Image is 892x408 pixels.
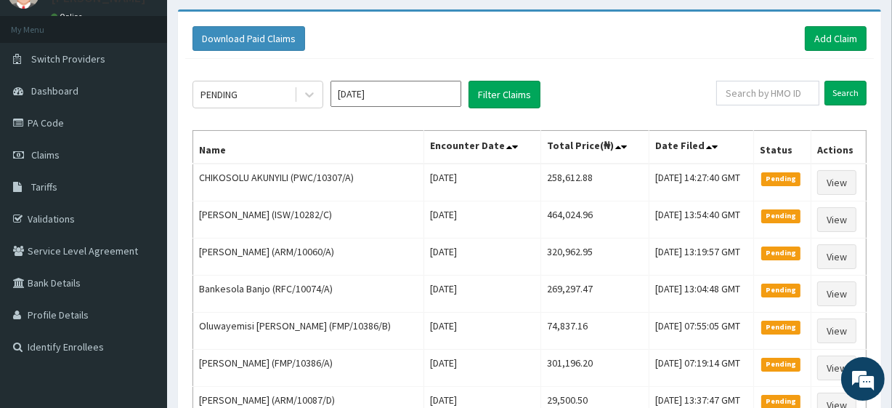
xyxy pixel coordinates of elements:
[649,131,753,164] th: Date Filed
[238,7,273,42] div: Minimize live chat window
[193,239,424,276] td: [PERSON_NAME] (ARM/10060/A)
[761,358,801,371] span: Pending
[817,207,856,232] a: View
[716,81,819,105] input: Search by HMO ID
[824,81,867,105] input: Search
[817,356,856,380] a: View
[193,201,424,239] td: [PERSON_NAME] (ISW/10282/C)
[31,52,105,65] span: Switch Providers
[51,12,86,22] a: Online
[193,164,424,201] td: CHIKOSOLU AKUNYILI (PWC/10307/A)
[193,131,424,164] th: Name
[540,131,649,164] th: Total Price(₦)
[811,131,866,164] th: Actions
[817,281,856,306] a: View
[761,172,801,185] span: Pending
[423,131,540,164] th: Encounter Date
[649,276,753,313] td: [DATE] 13:04:48 GMT
[649,164,753,201] td: [DATE] 14:27:40 GMT
[423,164,540,201] td: [DATE]
[761,321,801,334] span: Pending
[193,350,424,387] td: [PERSON_NAME] (FMP/10386/A)
[423,350,540,387] td: [DATE]
[753,131,811,164] th: Status
[423,201,540,239] td: [DATE]
[200,87,238,102] div: PENDING
[76,81,244,100] div: Chat with us now
[192,26,305,51] button: Download Paid Claims
[423,313,540,350] td: [DATE]
[469,81,540,108] button: Filter Claims
[540,201,649,239] td: 464,024.96
[540,276,649,313] td: 269,297.47
[84,116,200,263] span: We're online!
[761,247,801,260] span: Pending
[817,170,856,195] a: View
[805,26,867,51] a: Add Claim
[193,313,424,350] td: Oluwayemisi [PERSON_NAME] (FMP/10386/B)
[540,239,649,276] td: 320,962.95
[540,350,649,387] td: 301,196.20
[817,319,856,343] a: View
[193,276,424,313] td: Bankesola Banjo (RFC/10074/A)
[27,73,59,109] img: d_794563401_company_1708531726252_794563401
[761,209,801,223] span: Pending
[761,395,801,408] span: Pending
[31,180,57,193] span: Tariffs
[7,262,277,313] textarea: Type your message and hit 'Enter'
[540,164,649,201] td: 258,612.88
[649,350,753,387] td: [DATE] 07:19:14 GMT
[649,201,753,239] td: [DATE] 13:54:40 GMT
[649,239,753,276] td: [DATE] 13:19:57 GMT
[31,148,60,161] span: Claims
[817,244,856,269] a: View
[331,81,461,107] input: Select Month and Year
[423,239,540,276] td: [DATE]
[31,84,78,97] span: Dashboard
[540,313,649,350] td: 74,837.16
[761,284,801,297] span: Pending
[649,313,753,350] td: [DATE] 07:55:05 GMT
[423,276,540,313] td: [DATE]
